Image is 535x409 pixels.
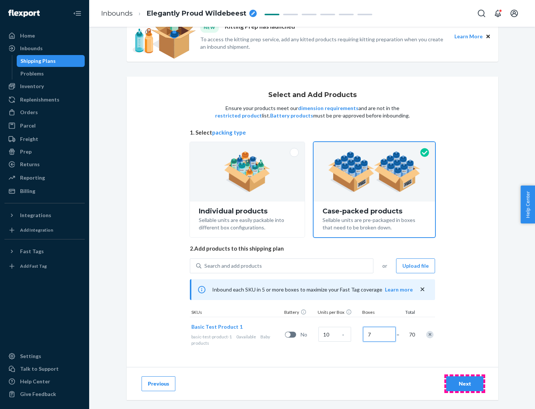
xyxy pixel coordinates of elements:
[318,327,351,342] input: Case Quantity
[419,286,426,293] button: close
[20,161,40,168] div: Returns
[4,260,85,272] a: Add Fast Tag
[385,286,413,293] button: Learn more
[20,352,41,360] div: Settings
[199,207,296,215] div: Individual products
[20,187,35,195] div: Billing
[20,57,56,65] div: Shipping Plans
[147,9,246,19] span: Elegantly Proud Wildebeest
[301,331,315,338] span: No
[101,9,133,17] a: Inbounds
[521,186,535,223] button: Help Center
[20,390,56,398] div: Give Feedback
[191,334,232,339] span: basic-test-product-1
[363,327,396,342] input: Number of boxes
[316,309,361,317] div: Units per Box
[224,151,270,192] img: individual-pack.facf35554cb0f1810c75b2bd6df2d64e.png
[396,258,435,273] button: Upload file
[322,215,426,231] div: Sellable units are pre-packaged in boxes that need to be broken down.
[190,279,435,300] div: Inbound each SKU in 5 or more boxes to maximize your Fast Tag coverage
[20,365,59,373] div: Talk to Support
[4,42,85,54] a: Inbounds
[20,378,50,385] div: Help Center
[70,6,85,21] button: Close Navigation
[4,146,85,158] a: Prep
[4,245,85,257] button: Fast Tags
[17,68,85,80] a: Problems
[20,174,45,181] div: Reporting
[426,331,434,338] div: Remove Item
[190,129,435,136] span: 1. Select
[20,135,38,143] div: Freight
[204,262,262,270] div: Search and add products
[225,22,295,32] p: Kitting Prep has launched
[4,120,85,132] a: Parcel
[212,129,246,136] button: packing type
[20,45,43,52] div: Inbounds
[17,55,85,67] a: Shipping Plans
[20,96,59,103] div: Replenishments
[20,109,38,116] div: Orders
[490,6,505,21] button: Open notifications
[396,331,404,338] span: =
[4,350,85,362] a: Settings
[95,3,263,25] ol: breadcrumbs
[4,133,85,145] a: Freight
[4,388,85,400] button: Give Feedback
[20,70,44,77] div: Problems
[200,36,448,51] p: To access the kitting prep service, add any kitted products requiring kitting preparation when yo...
[20,212,51,219] div: Integrations
[408,331,415,338] span: 70
[398,309,416,317] div: Total
[4,172,85,184] a: Reporting
[236,334,256,339] span: 0 available
[4,158,85,170] a: Returns
[4,185,85,197] a: Billing
[446,376,483,391] button: Next
[283,309,316,317] div: Battery
[298,104,359,112] button: dimension requirements
[484,32,492,41] button: Close
[190,309,283,317] div: SKUs
[4,209,85,221] button: Integrations
[361,309,398,317] div: Boxes
[214,104,411,119] p: Ensure your products meet our and are not in the list. must be pre-approved before inbounding.
[4,106,85,118] a: Orders
[8,10,40,17] img: Flexport logo
[268,91,357,99] h1: Select and Add Products
[191,323,243,331] button: Basic Test Product 1
[328,151,421,192] img: case-pack.59cecea509d18c883b923b81aeac6d0b.png
[20,122,36,129] div: Parcel
[200,22,219,32] div: NEW
[20,148,32,155] div: Prep
[4,94,85,106] a: Replenishments
[4,30,85,42] a: Home
[20,83,44,90] div: Inventory
[199,215,296,231] div: Sellable units are easily packable into different box configurations.
[142,376,175,391] button: Previous
[4,80,85,92] a: Inventory
[4,363,85,375] a: Talk to Support
[20,227,53,233] div: Add Integration
[4,224,85,236] a: Add Integration
[191,334,282,346] div: Baby products
[20,263,47,269] div: Add Fast Tag
[190,245,435,252] span: 2. Add products to this shipping plan
[270,112,313,119] button: Battery products
[474,6,489,21] button: Open Search Box
[4,376,85,387] a: Help Center
[20,32,35,39] div: Home
[322,207,426,215] div: Case-packed products
[453,380,477,387] div: Next
[454,32,483,41] button: Learn More
[507,6,522,21] button: Open account menu
[215,112,262,119] button: restricted product
[382,262,387,270] span: or
[20,248,44,255] div: Fast Tags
